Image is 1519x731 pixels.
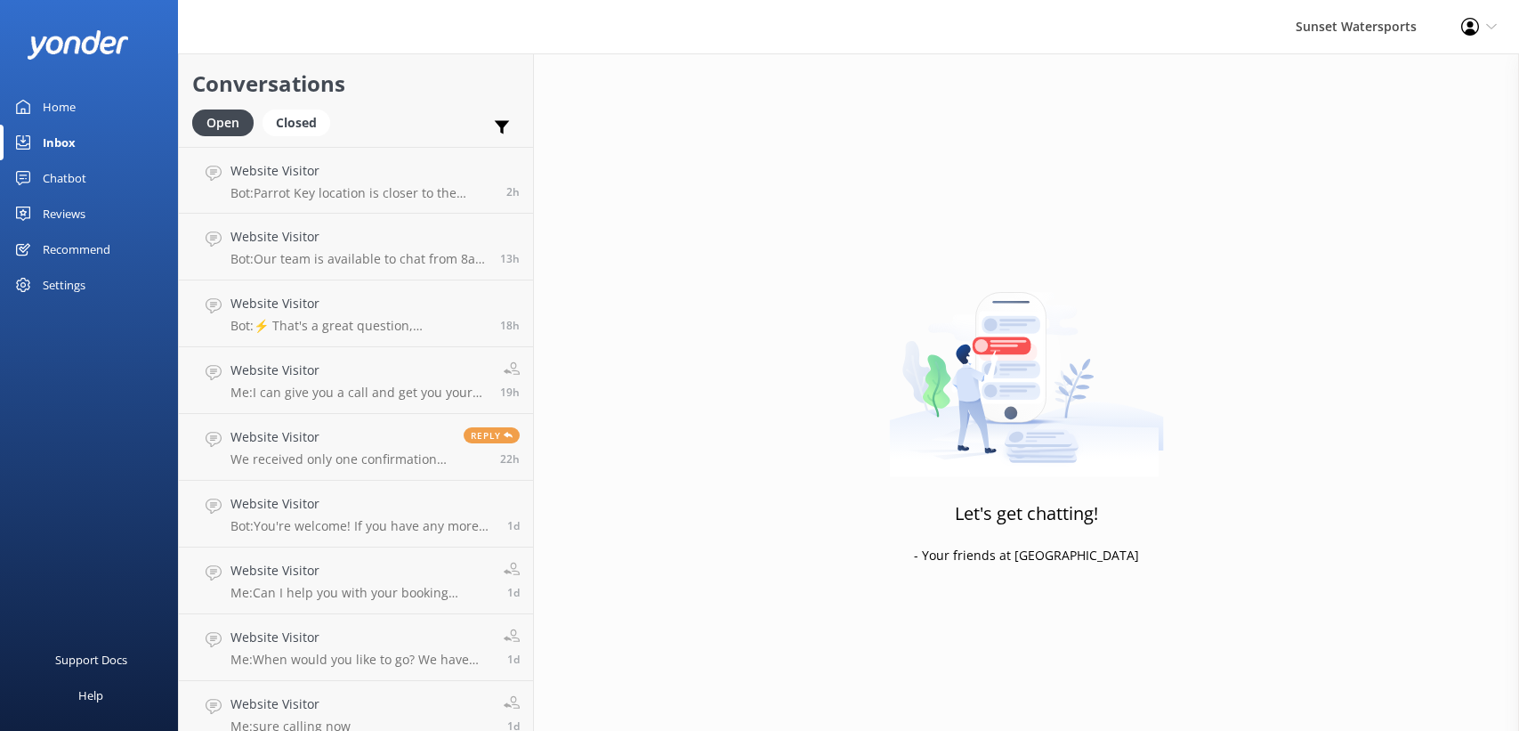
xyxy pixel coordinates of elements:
a: Website VisitorBot:Our team is available to chat from 8am to 8pm. You can also give us a call at ... [179,214,533,280]
a: Website VisitorBot:You're welcome! If you have any more questions or need further assistance, fee... [179,481,533,548]
a: Website VisitorBot:⚡ That's a great question, unfortunately I do not know the answer. I'm going t... [179,280,533,347]
span: Sep 28 2025 09:15am (UTC -05:00) America/Cancun [507,518,520,533]
h4: Website Visitor [230,427,450,447]
h4: Website Visitor [230,561,490,581]
h4: Website Visitor [230,294,487,313]
p: Bot: Parrot Key location is closer to the cruise ships and the [GEOGRAPHIC_DATA] location is clos... [230,185,493,201]
img: artwork of a man stealing a conversation from at giant smartphone [889,255,1164,477]
span: Sep 28 2025 03:07pm (UTC -05:00) America/Cancun [500,318,520,333]
div: Support Docs [55,642,127,678]
span: Sep 28 2025 08:13pm (UTC -05:00) America/Cancun [500,251,520,266]
span: Reply [464,427,520,443]
p: We received only one confirmation email [230,451,450,467]
span: Sep 29 2025 07:20am (UTC -05:00) America/Cancun [506,184,520,199]
h4: Website Visitor [230,227,487,247]
div: Settings [43,267,85,303]
img: yonder-white-logo.png [27,30,129,60]
div: Home [43,89,76,125]
p: Bot: ⚡ That's a great question, unfortunately I do not know the answer. I'm going to reach out to... [230,318,487,334]
h4: Website Visitor [230,694,351,714]
div: Recommend [43,231,110,267]
span: Sep 28 2025 08:52am (UTC -05:00) America/Cancun [507,585,520,600]
div: Open [192,110,254,136]
h4: Website Visitor [230,494,494,514]
div: Closed [263,110,330,136]
h2: Conversations [192,67,520,101]
h4: Website Visitor [230,628,490,647]
p: - Your friends at [GEOGRAPHIC_DATA] [914,546,1139,565]
a: Website VisitorMe:I can give you a call and get you your military discount, whats your number?19h [179,347,533,414]
h3: Let's get chatting! [955,500,1098,528]
p: Bot: Our team is available to chat from 8am to 8pm. You can also give us a call at [PHONE_NUMBER]... [230,251,487,267]
a: Open [192,112,263,132]
p: Me: I can give you a call and get you your military discount, whats your number? [230,385,487,401]
h4: Website Visitor [230,361,487,380]
a: Website VisitorMe:Can I help you with your booking [DATE]? Im live and in [GEOGRAPHIC_DATA] to he... [179,548,533,614]
span: Sep 28 2025 08:38am (UTC -05:00) America/Cancun [507,652,520,667]
div: Reviews [43,196,85,231]
div: Inbox [43,125,76,160]
p: Me: When would you like to go? We have lots of availability [DATE]! [230,652,490,668]
span: Sep 28 2025 02:05pm (UTC -05:00) America/Cancun [500,385,520,400]
div: Chatbot [43,160,86,196]
div: Help [78,678,103,713]
span: Sep 28 2025 10:33am (UTC -05:00) America/Cancun [500,451,520,467]
a: Website VisitorWe received only one confirmation emailReply22h [179,414,533,481]
a: Website VisitorBot:Parrot Key location is closer to the cruise ships and the [GEOGRAPHIC_DATA] lo... [179,147,533,214]
p: Bot: You're welcome! If you have any more questions or need further assistance, feel free to ask.... [230,518,494,534]
a: Website VisitorMe:When would you like to go? We have lots of availability [DATE]!1d [179,614,533,681]
h4: Website Visitor [230,161,493,181]
a: Closed [263,112,339,132]
p: Me: Can I help you with your booking [DATE]? Im live and in [GEOGRAPHIC_DATA] to help out. My nam... [230,585,490,601]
